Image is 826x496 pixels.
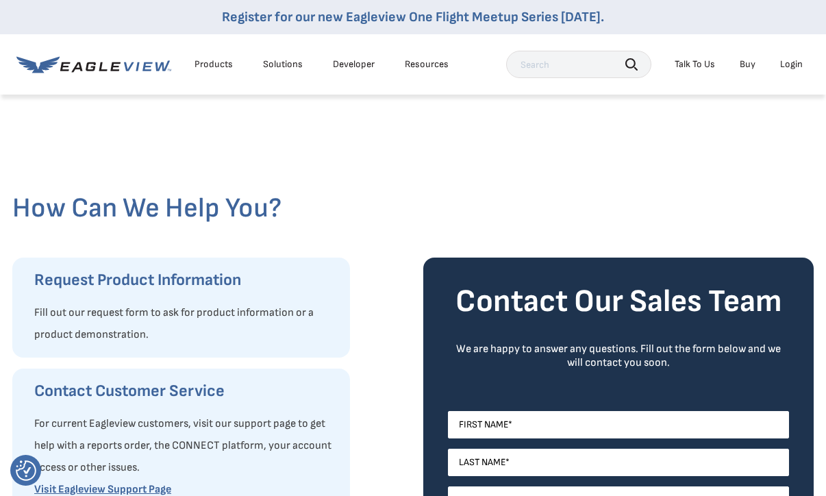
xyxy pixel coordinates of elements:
[16,460,36,481] button: Consent Preferences
[740,58,755,71] a: Buy
[34,483,171,496] a: Visit Eagleview Support Page
[333,58,375,71] a: Developer
[34,413,336,479] p: For current Eagleview customers, visit our support page to get help with a reports order, the CON...
[195,58,233,71] div: Products
[34,380,336,402] h3: Contact Customer Service
[780,58,803,71] div: Login
[506,51,651,78] input: Search
[16,460,36,481] img: Revisit consent button
[405,58,449,71] div: Resources
[263,58,303,71] div: Solutions
[675,58,715,71] div: Talk To Us
[455,283,782,321] strong: Contact Our Sales Team
[12,192,814,225] h2: How Can We Help You?
[448,343,789,370] div: We are happy to answer any questions. Fill out the form below and we will contact you soon.
[222,9,604,25] a: Register for our new Eagleview One Flight Meetup Series [DATE].
[34,302,336,346] p: Fill out our request form to ask for product information or a product demonstration.
[34,269,336,291] h3: Request Product Information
